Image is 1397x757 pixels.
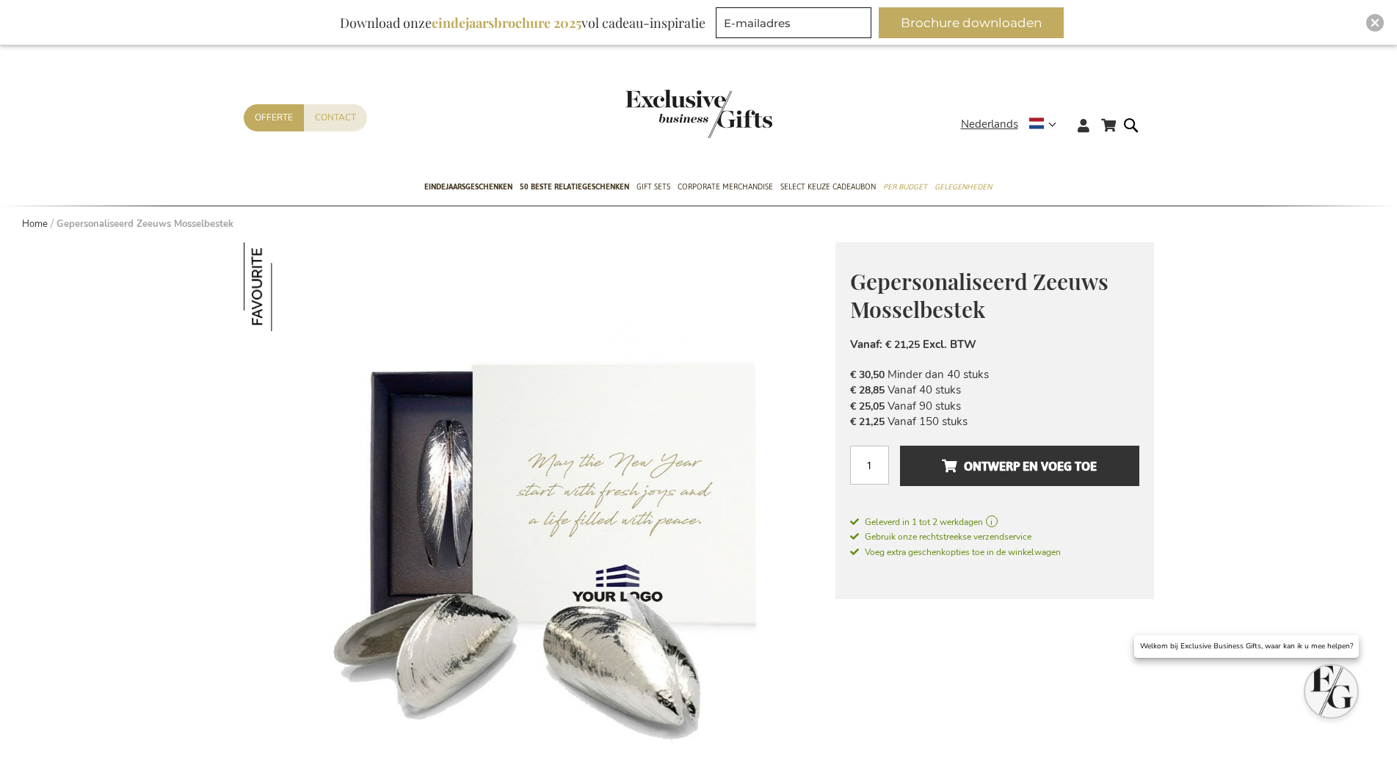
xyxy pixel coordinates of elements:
li: Vanaf 150 stuks [850,414,1139,430]
button: Brochure downloaden [879,7,1064,38]
span: € 28,85 [850,383,885,397]
span: Ontwerp en voeg toe [942,454,1097,478]
span: 50 beste relatiegeschenken [520,179,629,195]
input: Aantal [850,446,889,485]
a: Geleverd in 1 tot 2 werkdagen [850,515,1139,529]
a: Contact [304,104,367,131]
img: Exclusive Business gifts logo [625,90,772,138]
span: Voeg extra geschenkopties toe in de winkelwagen [850,546,1061,558]
span: Eindejaarsgeschenken [424,179,512,195]
li: Vanaf 40 stuks [850,383,1139,398]
form: marketing offers and promotions [716,7,876,43]
span: Vanaf: [850,337,882,352]
span: Per Budget [883,179,927,195]
span: Nederlands [961,116,1018,133]
a: Home [22,217,48,231]
b: eindejaarsbrochure 2025 [432,14,581,32]
a: Voeg extra geschenkopties toe in de winkelwagen [850,544,1139,559]
span: € 30,50 [850,368,885,382]
input: E-mailadres [716,7,871,38]
div: Nederlands [961,116,1066,133]
span: Select Keuze Cadeaubon [780,179,876,195]
a: Offerte [244,104,304,131]
span: € 25,05 [850,399,885,413]
img: Gepersonaliseerd Zeeuws Mosselbestek [244,242,333,331]
span: Gift Sets [636,179,670,195]
span: Excl. BTW [923,337,976,352]
li: Minder dan 40 stuks [850,367,1139,383]
span: Corporate Merchandise [678,179,773,195]
span: € 21,25 [885,338,920,352]
span: € 21,25 [850,415,885,429]
strong: Gepersonaliseerd Zeeuws Mosselbestek [57,217,233,231]
span: Gepersonaliseerd Zeeuws Mosselbestek [850,267,1108,325]
span: Gelegenheden [935,179,992,195]
button: Ontwerp en voeg toe [900,446,1139,486]
img: Close [1371,18,1379,27]
a: store logo [625,90,699,138]
a: Gebruik onze rechtstreekse verzendservice [850,529,1139,544]
div: Close [1366,14,1384,32]
li: Vanaf 90 stuks [850,399,1139,414]
div: Download onze vol cadeau-inspiratie [333,7,712,38]
span: Gebruik onze rechtstreekse verzendservice [850,531,1031,543]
